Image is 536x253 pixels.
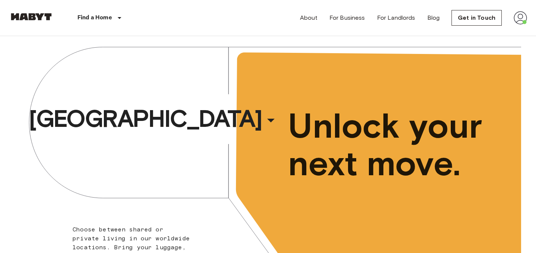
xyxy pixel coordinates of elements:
[77,13,112,22] p: Find a Home
[329,13,365,22] a: For Business
[427,13,440,22] a: Blog
[300,13,318,22] a: About
[9,13,54,20] img: Habyt
[452,10,502,26] a: Get in Touch
[377,13,415,22] a: For Landlords
[514,11,527,25] img: avatar
[26,102,283,136] button: [GEOGRAPHIC_DATA]
[288,107,491,182] span: Unlock your next move.
[29,104,262,134] span: [GEOGRAPHIC_DATA]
